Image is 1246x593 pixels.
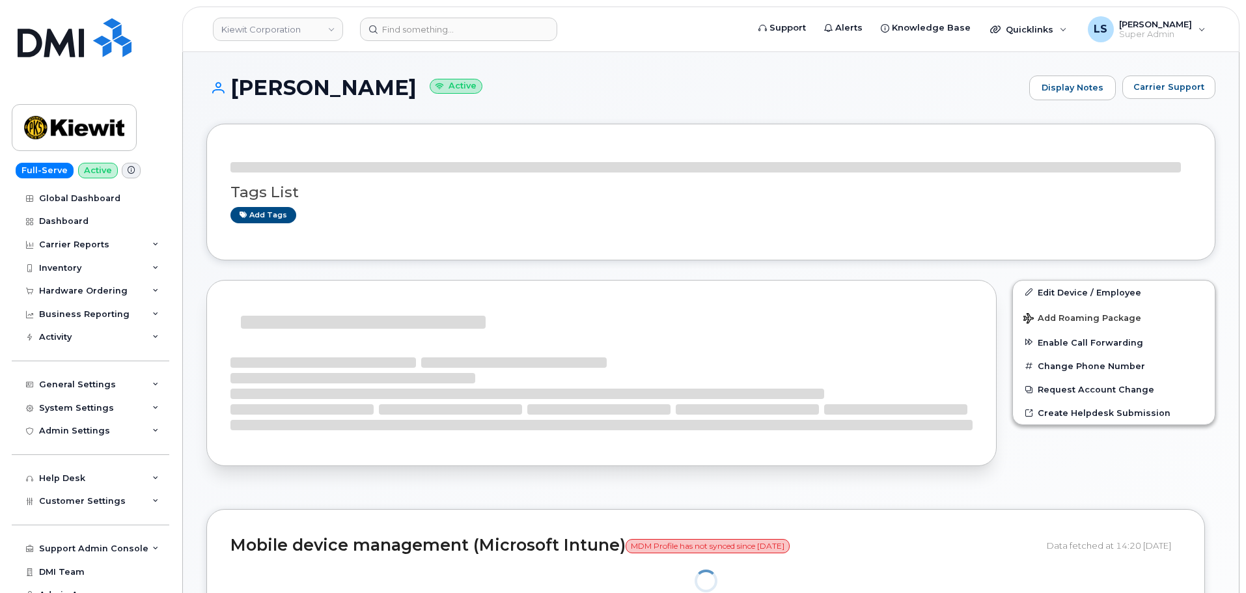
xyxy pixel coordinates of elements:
h1: [PERSON_NAME] [206,76,1023,99]
small: Active [430,79,482,94]
span: Carrier Support [1133,81,1204,93]
span: Add Roaming Package [1023,313,1141,325]
h3: Tags List [230,184,1191,200]
h2: Mobile device management (Microsoft Intune) [230,536,1037,555]
a: Edit Device / Employee [1013,281,1215,304]
a: Create Helpdesk Submission [1013,401,1215,424]
button: Add Roaming Package [1013,304,1215,331]
button: Change Phone Number [1013,354,1215,378]
button: Enable Call Forwarding [1013,331,1215,354]
button: Carrier Support [1122,76,1215,99]
span: MDM Profile has not synced since [DATE] [626,539,790,553]
a: Display Notes [1029,76,1116,100]
button: Request Account Change [1013,378,1215,401]
span: Enable Call Forwarding [1038,337,1143,347]
a: Add tags [230,207,296,223]
div: Data fetched at 14:20 [DATE] [1047,533,1181,558]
